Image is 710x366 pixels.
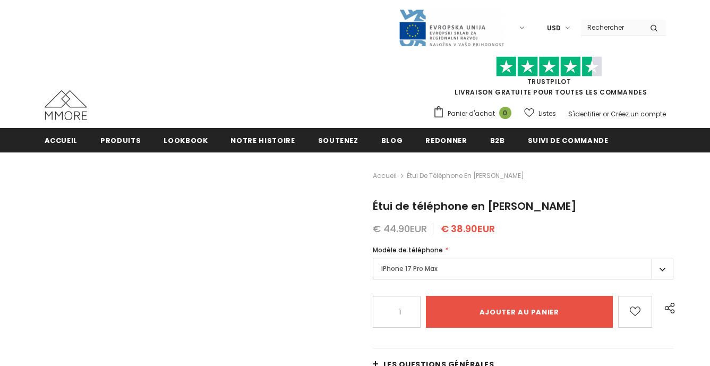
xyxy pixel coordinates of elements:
[490,128,505,152] a: B2B
[528,135,609,146] span: Suivi de commande
[448,108,495,119] span: Panier d'achat
[318,128,358,152] a: soutenez
[603,109,609,118] span: or
[499,107,511,119] span: 0
[425,135,467,146] span: Redonner
[441,222,495,235] span: € 38.90EUR
[45,90,87,120] img: Cas MMORE
[611,109,666,118] a: Créez un compte
[45,128,78,152] a: Accueil
[164,135,208,146] span: Lookbook
[407,169,524,182] span: Étui de téléphone en [PERSON_NAME]
[433,61,666,97] span: LIVRAISON GRATUITE POUR TOUTES LES COMMANDES
[373,259,674,279] label: iPhone 17 Pro Max
[164,128,208,152] a: Lookbook
[524,104,556,123] a: Listes
[568,109,601,118] a: S'identifier
[527,77,571,86] a: TrustPilot
[398,8,504,47] img: Javni Razpis
[496,56,602,77] img: Faites confiance aux étoiles pilotes
[230,128,295,152] a: Notre histoire
[381,128,403,152] a: Blog
[547,23,561,33] span: USD
[373,199,577,214] span: Étui de téléphone en [PERSON_NAME]
[45,135,78,146] span: Accueil
[538,108,556,119] span: Listes
[373,169,397,182] a: Accueil
[318,135,358,146] span: soutenez
[373,222,427,235] span: € 44.90EUR
[100,128,141,152] a: Produits
[490,135,505,146] span: B2B
[381,135,403,146] span: Blog
[581,20,642,35] input: Search Site
[528,128,609,152] a: Suivi de commande
[398,23,504,32] a: Javni Razpis
[426,296,613,328] input: Ajouter au panier
[373,245,443,254] span: Modèle de téléphone
[425,128,467,152] a: Redonner
[100,135,141,146] span: Produits
[230,135,295,146] span: Notre histoire
[433,106,517,122] a: Panier d'achat 0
